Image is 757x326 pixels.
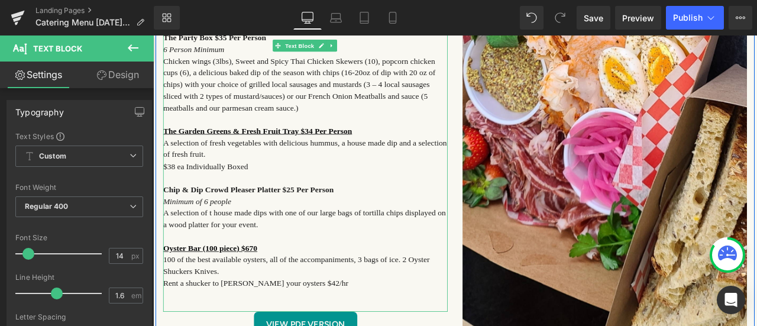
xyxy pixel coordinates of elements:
a: New Library [154,6,180,30]
div: Letter Spacing [15,313,143,321]
a: Oyster Bar (100 piece) $670 [12,247,124,257]
a: Landing Pages [35,6,154,15]
a: Laptop [322,6,350,30]
a: Design [79,62,156,88]
button: Redo [548,6,572,30]
span: Save [584,12,603,24]
div: Text Styles [15,131,143,141]
span: Preview [622,12,654,24]
span: 100 of the best available oysters, all of the accompaniments, 3 bags of ice. 2 Oyster Shuckers Kn... [12,260,328,284]
a: Expand / Collapse [205,5,218,19]
button: Undo [520,6,544,30]
span: A selection of fresh vegetables with delicious hummus, a house made dip and a selection of fresh ... [12,122,348,146]
div: Line Height [15,273,143,282]
div: Font Weight [15,183,143,192]
span: em [131,292,141,299]
div: Typography [15,101,64,117]
a: Desktop [293,6,322,30]
span: Chicken wings (3lbs), Sweet and Spicy Thai Chicken Skewers (10), popcorn chicken cups (6), a deli... [12,25,335,91]
span: Rent a shucker to [PERSON_NAME] your oysters $42/hr [12,288,231,298]
i: 6 Person Minimum [12,11,85,21]
span: Text Block [154,5,193,19]
span: px [131,252,141,260]
button: More [729,6,752,30]
i: Minimum of 6 people [12,191,92,201]
span: A selection of t house made dips with one of our large bags of tortilla chips displayed on a wood... [12,205,347,228]
a: Mobile [378,6,407,30]
div: Open Intercom Messenger [717,286,745,314]
a: The Garden Greens & Fresh Fruit Tray $34 Per Person [12,108,235,118]
b: Regular 400 [25,202,69,211]
span: Catering Menu [DATE]-[DATE] [35,18,131,27]
span: Text Block [33,44,82,53]
span: $38 ea Individually Boxed [12,150,112,160]
span: Publish [673,13,703,22]
div: Font Size [15,234,143,242]
a: Preview [615,6,661,30]
a: Tablet [350,6,378,30]
strong: Chip & Dip Crowd Pleaser Platter $25 Per Person [12,177,214,188]
button: Publish [666,6,724,30]
b: Custom [39,151,66,162]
